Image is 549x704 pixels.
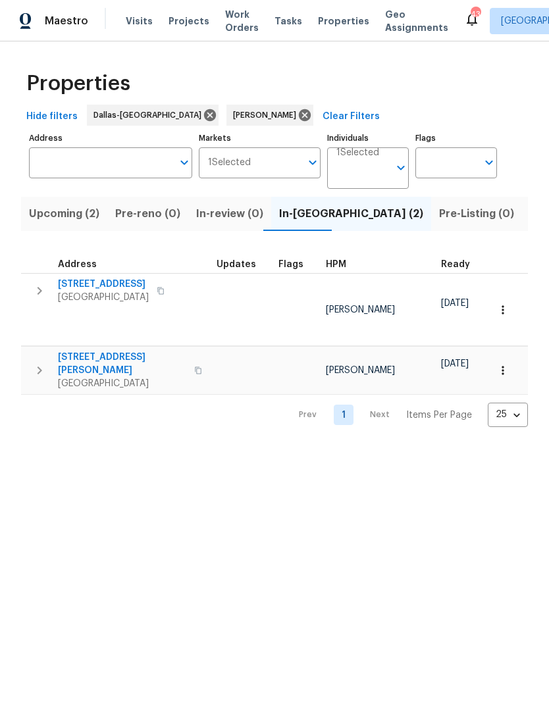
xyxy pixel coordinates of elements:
span: [PERSON_NAME] [326,305,395,314]
button: Hide filters [21,105,83,129]
label: Individuals [327,134,409,142]
span: Pre-reno (0) [115,205,180,223]
span: 1 Selected [208,157,251,168]
span: Properties [318,14,369,28]
span: Upcoming (2) [29,205,99,223]
span: [DATE] [441,299,469,308]
span: [PERSON_NAME] [326,366,395,375]
span: Geo Assignments [385,8,448,34]
div: Dallas-[GEOGRAPHIC_DATA] [87,105,219,126]
nav: Pagination Navigation [286,403,528,427]
span: Projects [169,14,209,28]
label: Flags [415,134,497,142]
span: [STREET_ADDRESS][PERSON_NAME] [58,351,186,377]
span: Tasks [274,16,302,26]
div: [PERSON_NAME] [226,105,313,126]
span: In-[GEOGRAPHIC_DATA] (2) [279,205,423,223]
label: Markets [199,134,321,142]
span: [GEOGRAPHIC_DATA] [58,291,149,304]
span: Flags [278,260,303,269]
span: Updates [217,260,256,269]
span: Work Orders [225,8,259,34]
button: Clear Filters [317,105,385,129]
button: Open [392,159,410,177]
span: Visits [126,14,153,28]
span: 1 Selected [336,147,379,159]
span: Dallas-[GEOGRAPHIC_DATA] [93,109,207,122]
a: Goto page 1 [334,405,353,425]
span: [GEOGRAPHIC_DATA] [58,377,186,390]
span: Properties [26,77,130,90]
span: [STREET_ADDRESS] [58,278,149,291]
div: 43 [471,8,480,21]
span: Hide filters [26,109,78,125]
span: HPM [326,260,346,269]
span: [PERSON_NAME] [233,109,301,122]
span: In-review (0) [196,205,263,223]
button: Open [175,153,194,172]
span: Pre-Listing (0) [439,205,514,223]
div: 25 [488,397,528,432]
span: Ready [441,260,470,269]
button: Open [303,153,322,172]
button: Open [480,153,498,172]
span: Clear Filters [323,109,380,125]
label: Address [29,134,192,142]
span: Address [58,260,97,269]
span: [DATE] [441,359,469,368]
span: Maestro [45,14,88,28]
div: Earliest renovation start date (first business day after COE or Checkout) [441,260,482,269]
p: Items Per Page [406,409,472,422]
